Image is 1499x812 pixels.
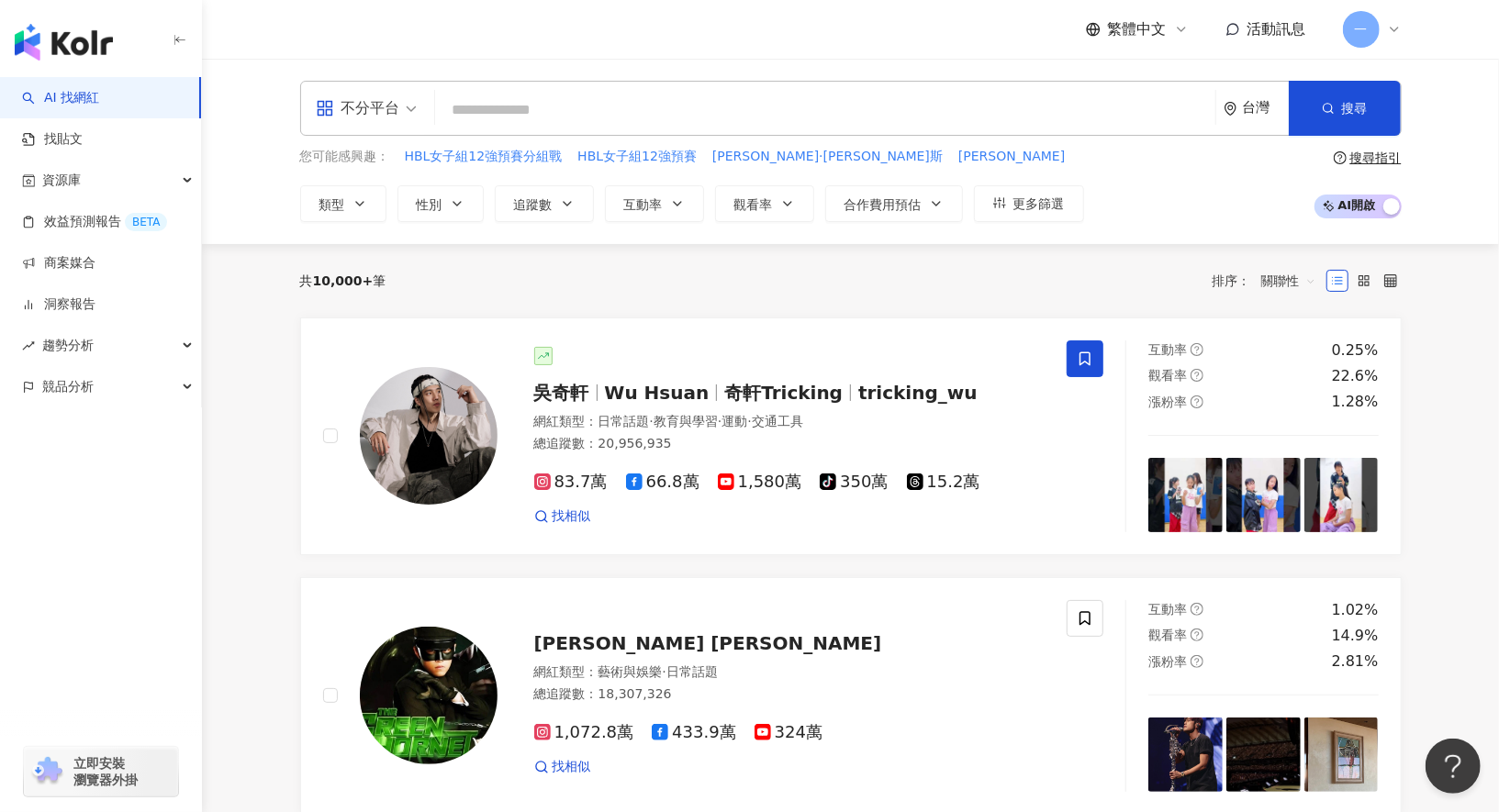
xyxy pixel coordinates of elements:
[1342,101,1368,116] span: 搜尋
[974,185,1084,222] button: 更多篩選
[22,130,83,149] a: 找貼文
[22,339,35,352] span: rise
[1426,739,1481,794] iframe: Help Scout Beacon - Open
[1355,19,1368,39] span: 一
[1304,717,1379,792] img: post-image
[1334,151,1347,164] span: question-circle
[1191,628,1203,641] span: question-circle
[858,382,978,404] span: tricking_wu
[712,148,943,166] span: [PERSON_NAME]·[PERSON_NAME]斯
[598,414,650,428] span: 日常話題
[1226,458,1301,532] img: post-image
[1350,150,1402,165] div: 搜尋指引
[1148,368,1187,383] span: 觀看率
[313,273,374,288] span: 10,000+
[1304,458,1379,532] img: post-image
[598,664,663,679] span: 藝術與娛樂
[1148,602,1187,617] span: 互動率
[1148,654,1187,669] span: 漲粉率
[300,273,386,288] div: 共 筆
[1148,628,1187,642] span: 觀看率
[534,435,1046,453] div: 總追蹤數 ： 20,956,935
[300,317,1402,555] a: KOL Avatar吳奇軒Wu Hsuan奇軒Trickingtricking_wu網紅類型：日常話題·教育與學習·運動·交通工具總追蹤數：20,956,93583.7萬66.8萬1,580萬3...
[577,148,697,166] span: HBL女子組12強預賽
[654,414,718,428] span: 教育與學習
[1191,369,1203,382] span: question-circle
[747,414,751,428] span: ·
[1332,392,1379,412] div: 1.28%
[652,723,736,742] span: 433.9萬
[845,197,922,212] span: 合作費用預估
[1332,340,1379,361] div: 0.25%
[1289,81,1401,136] button: 搜尋
[534,507,591,526] a: 找相似
[1332,600,1379,620] div: 1.02%
[820,473,888,492] span: 350萬
[495,185,594,222] button: 追蹤數
[22,89,99,107] a: searchAI 找網紅
[663,664,666,679] span: ·
[24,747,178,796] a: chrome extension立即安裝 瀏覽器外掛
[534,685,1046,704] div: 總追蹤數 ： 18,307,326
[724,382,843,404] span: 奇軒Tricking
[825,185,963,222] button: 合作費用預估
[626,473,699,492] span: 66.8萬
[576,147,698,167] button: HBL女子組12強預賽
[534,473,608,492] span: 83.7萬
[1226,717,1301,792] img: post-image
[605,185,704,222] button: 互動率
[1332,366,1379,386] div: 22.6%
[300,185,386,222] button: 類型
[319,197,345,212] span: 類型
[718,473,802,492] span: 1,580萬
[534,382,589,404] span: 吳奇軒
[624,197,663,212] span: 互動率
[1191,343,1203,356] span: question-circle
[1148,458,1223,532] img: post-image
[22,213,167,231] a: 效益預測報告BETA
[534,632,882,654] span: [PERSON_NAME] [PERSON_NAME]
[553,758,591,776] span: 找相似
[1224,102,1237,116] span: environment
[752,414,803,428] span: 交通工具
[1148,717,1223,792] img: post-image
[1191,655,1203,668] span: question-circle
[553,507,591,526] span: 找相似
[734,197,773,212] span: 觀看率
[650,414,654,428] span: ·
[42,160,81,201] span: 資源庫
[755,723,822,742] span: 324萬
[316,94,400,123] div: 不分平台
[42,325,94,366] span: 趨勢分析
[1261,266,1316,295] span: 關聯性
[1148,342,1187,357] span: 互動率
[1213,266,1326,295] div: 排序：
[514,197,553,212] span: 追蹤數
[360,627,498,764] img: KOL Avatar
[22,254,95,273] a: 商案媒合
[666,664,718,679] span: 日常話題
[534,663,1046,682] div: 網紅類型 ：
[42,366,94,407] span: 競品分析
[1243,100,1289,116] div: 台灣
[1148,395,1187,409] span: 漲粉率
[534,723,634,742] span: 1,072.8萬
[1013,196,1065,211] span: 更多篩選
[397,185,484,222] button: 性別
[417,197,442,212] span: 性別
[605,382,710,404] span: Wu Hsuan
[534,758,591,776] a: 找相似
[300,148,390,166] span: 您可能感興趣：
[29,757,65,786] img: chrome extension
[15,24,113,61] img: logo
[958,148,1065,166] span: [PERSON_NAME]
[22,295,95,314] a: 洞察報告
[1108,19,1167,39] span: 繁體中文
[715,185,814,222] button: 觀看率
[722,414,747,428] span: 運動
[1247,20,1306,38] span: 活動訊息
[907,473,980,492] span: 15.2萬
[1332,651,1379,672] div: 2.81%
[718,414,722,428] span: ·
[957,147,1066,167] button: [PERSON_NAME]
